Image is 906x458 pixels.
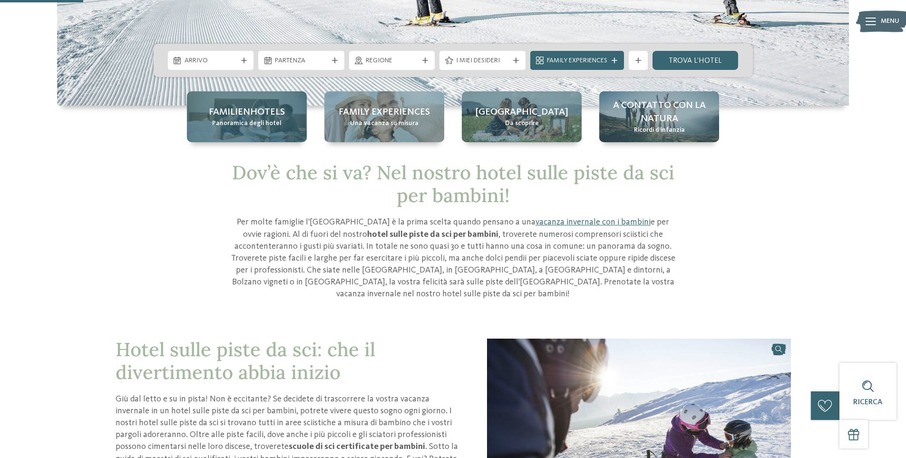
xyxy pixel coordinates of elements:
[456,56,509,66] span: I miei desideri
[367,230,498,239] strong: hotel sulle piste da sci per bambini
[653,51,739,70] a: trova l’hotel
[339,106,430,119] span: Family experiences
[462,91,582,142] a: Hotel sulle piste da sci per bambini: divertimento senza confini [GEOGRAPHIC_DATA] Da scoprire
[634,126,685,135] span: Ricordi d’infanzia
[275,56,328,66] span: Partenza
[505,119,539,128] span: Da scoprire
[227,216,679,300] p: Per molte famiglie l'[GEOGRAPHIC_DATA] è la prima scelta quando pensano a una e per ovvie ragioni...
[289,442,425,451] strong: scuole di sci certificate per bambini
[366,56,419,66] span: Regione
[232,160,674,207] span: Dov’è che si va? Nel nostro hotel sulle piste da sci per bambini!
[599,91,719,142] a: Hotel sulle piste da sci per bambini: divertimento senza confini A contatto con la natura Ricordi...
[536,218,651,226] a: vacanza invernale con i bambini
[187,91,307,142] a: Hotel sulle piste da sci per bambini: divertimento senza confini Familienhotels Panoramica degli ...
[350,119,419,128] span: Una vacanza su misura
[185,56,237,66] span: Arrivo
[116,337,375,384] span: Hotel sulle piste da sci: che il divertimento abbia inizio
[324,91,444,142] a: Hotel sulle piste da sci per bambini: divertimento senza confini Family experiences Una vacanza s...
[609,99,710,126] span: A contatto con la natura
[476,106,568,119] span: [GEOGRAPHIC_DATA]
[853,399,883,406] span: Ricerca
[212,119,282,128] span: Panoramica degli hotel
[547,56,607,66] span: Family Experiences
[209,106,285,119] span: Familienhotels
